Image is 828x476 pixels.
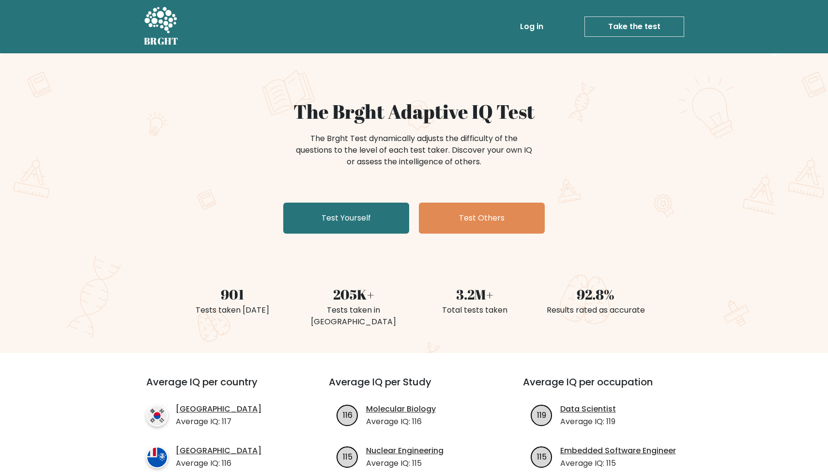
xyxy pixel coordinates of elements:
[342,451,352,462] text: 115
[178,284,287,304] div: 901
[537,451,546,462] text: 115
[178,100,650,123] h1: The Brght Adaptive IQ Test
[146,376,294,399] h3: Average IQ per country
[537,409,546,420] text: 119
[541,284,650,304] div: 92.8%
[366,458,444,469] p: Average IQ: 115
[420,284,529,304] div: 3.2M+
[560,458,676,469] p: Average IQ: 115
[516,17,547,36] a: Log in
[283,203,409,234] a: Test Yourself
[144,4,179,49] a: BRGHT
[176,458,261,469] p: Average IQ: 116
[419,203,545,234] a: Test Others
[144,35,179,47] h5: BRGHT
[584,16,684,37] a: Take the test
[299,284,408,304] div: 205K+
[178,304,287,316] div: Tests taken [DATE]
[293,133,535,168] div: The Brght Test dynamically adjusts the difficulty of the questions to the level of each test take...
[366,403,436,415] a: Molecular Biology
[541,304,650,316] div: Results rated as accurate
[560,403,616,415] a: Data Scientist
[366,416,436,428] p: Average IQ: 116
[560,416,616,428] p: Average IQ: 119
[299,304,408,328] div: Tests taken in [GEOGRAPHIC_DATA]
[176,445,261,457] a: [GEOGRAPHIC_DATA]
[146,405,168,427] img: country
[523,376,694,399] h3: Average IQ per occupation
[342,409,352,420] text: 116
[329,376,500,399] h3: Average IQ per Study
[176,416,261,428] p: Average IQ: 117
[560,445,676,457] a: Embedded Software Engineer
[146,446,168,468] img: country
[420,304,529,316] div: Total tests taken
[366,445,444,457] a: Nuclear Engineering
[176,403,261,415] a: [GEOGRAPHIC_DATA]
